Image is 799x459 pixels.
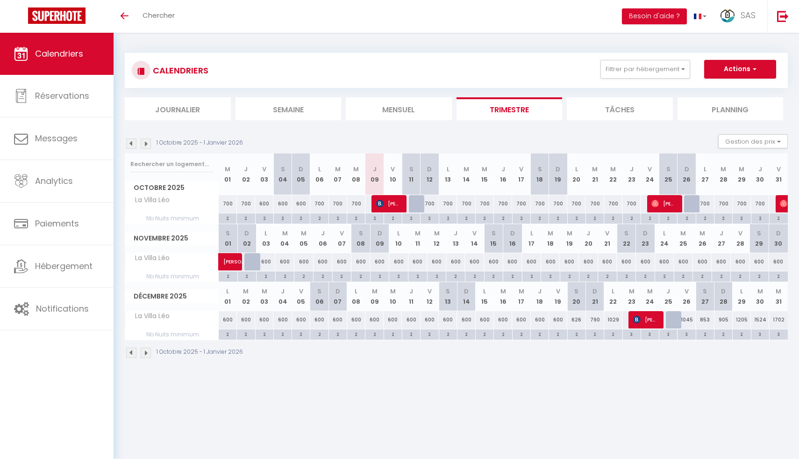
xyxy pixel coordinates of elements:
[282,229,288,238] abbr: M
[519,165,523,174] abbr: V
[482,165,487,174] abbr: M
[359,229,363,238] abbr: S
[439,282,457,311] th: 13
[257,271,275,280] div: 2
[655,271,674,280] div: 2
[731,224,750,253] th: 28
[769,153,788,195] th: 31
[586,229,590,238] abbr: J
[769,224,788,253] th: 30
[457,195,475,212] div: 700
[464,165,469,174] abbr: M
[340,229,344,238] abbr: V
[585,153,604,195] th: 21
[622,282,641,311] th: 23
[663,229,666,238] abbr: L
[457,282,475,311] th: 14
[408,253,428,270] div: 600
[370,224,389,253] th: 09
[219,271,237,280] div: 2
[733,282,751,311] th: 29
[530,229,533,238] abbr: L
[541,253,560,270] div: 600
[157,138,243,147] p: 1 Octobre 2025 - 1 Janvier 2026
[465,224,484,253] th: 14
[36,303,89,314] span: Notifications
[314,253,333,270] div: 600
[219,213,236,222] div: 2
[604,195,622,212] div: 700
[492,229,496,238] abbr: S
[310,195,328,212] div: 700
[346,97,452,120] li: Mensuel
[693,224,712,253] th: 26
[531,282,549,311] th: 18
[384,213,402,222] div: 2
[522,271,541,280] div: 2
[604,153,622,195] th: 22
[699,229,705,238] abbr: M
[408,224,428,253] th: 11
[457,153,475,195] th: 14
[592,165,598,174] abbr: M
[292,213,310,222] div: 2
[219,195,237,212] div: 700
[427,165,432,174] abbr: D
[556,165,560,174] abbr: D
[402,153,420,195] th: 11
[476,213,493,222] div: 2
[408,271,427,280] div: 2
[421,153,439,195] th: 12
[659,282,678,311] th: 25
[347,213,365,222] div: 2
[641,213,659,222] div: 2
[257,253,276,270] div: 600
[457,213,475,222] div: 2
[333,271,351,280] div: 2
[427,224,446,253] th: 12
[522,253,541,270] div: 600
[714,195,733,212] div: 700
[494,282,512,311] th: 16
[255,282,273,311] th: 03
[256,213,273,222] div: 2
[560,271,579,280] div: 2
[718,134,788,148] button: Gestion des prix
[237,153,255,195] th: 02
[720,229,723,238] abbr: J
[409,165,414,174] abbr: S
[666,165,671,174] abbr: S
[655,253,674,270] div: 600
[641,282,659,311] th: 24
[733,195,751,212] div: 700
[512,282,530,311] th: 17
[314,271,332,280] div: 2
[402,213,420,222] div: 2
[696,153,714,195] th: 27
[678,282,696,311] th: 26
[274,213,292,222] div: 2
[428,271,446,280] div: 2
[237,224,257,253] th: 02
[585,195,604,212] div: 700
[513,213,530,222] div: 2
[503,271,522,280] div: 2
[567,195,585,212] div: 700
[579,224,598,253] th: 20
[125,232,218,245] span: Novembre 2025
[384,153,402,195] th: 10
[476,153,494,195] th: 15
[617,271,636,280] div: 2
[549,213,567,222] div: 2
[143,10,175,20] span: Chercher
[485,271,503,280] div: 2
[541,224,560,253] th: 18
[35,260,93,272] span: Hébergement
[751,153,769,195] th: 30
[494,195,512,212] div: 700
[439,213,457,222] div: 2
[257,224,276,253] th: 03
[600,60,690,79] button: Filtrer par hébergement
[299,165,303,174] abbr: D
[604,282,622,311] th: 22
